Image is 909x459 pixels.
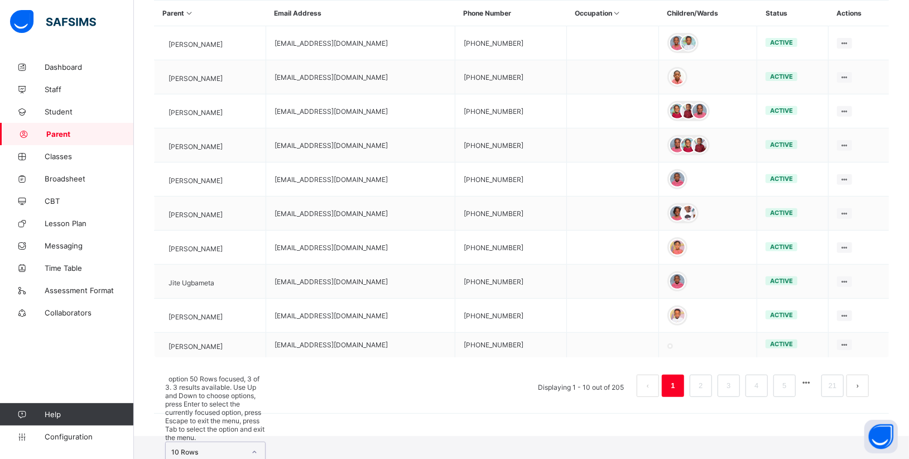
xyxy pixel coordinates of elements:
li: 2 [690,375,712,397]
a: 4 [751,379,762,393]
li: 下一页 [847,375,869,397]
span: Time Table [45,264,134,272]
span: active [770,141,793,149]
span: Broadsheet [45,174,134,183]
div: 10 Rows [171,448,245,456]
span: Help [45,410,133,419]
td: [PHONE_NUMBER] [455,197,566,231]
td: [PHONE_NUMBER] [455,128,566,162]
td: [PHONE_NUMBER] [455,26,566,60]
td: [PHONE_NUMBER] [455,162,566,197]
td: [EMAIL_ADDRESS][DOMAIN_NAME] [266,94,455,128]
span: [PERSON_NAME] [169,176,223,185]
td: [EMAIL_ADDRESS][DOMAIN_NAME] [266,26,455,60]
a: 1 [667,379,678,393]
span: [PERSON_NAME] [169,142,223,151]
td: [EMAIL_ADDRESS][DOMAIN_NAME] [266,333,455,357]
span: Assessment Format [45,286,134,295]
button: prev page [637,375,659,397]
td: [PHONE_NUMBER] [455,333,566,357]
span: Dashboard [45,63,134,71]
td: [EMAIL_ADDRESS][DOMAIN_NAME] [266,60,455,94]
span: Collaborators [45,308,134,317]
span: Parent [46,130,134,138]
th: Phone Number [455,1,566,26]
span: CBT [45,197,134,205]
td: [EMAIL_ADDRESS][DOMAIN_NAME] [266,162,455,197]
td: [PHONE_NUMBER] [455,265,566,299]
td: [EMAIL_ADDRESS][DOMAIN_NAME] [266,265,455,299]
li: 向后 5 页 [799,375,814,390]
span: [PERSON_NAME] [169,40,223,49]
span: active [770,277,793,285]
span: [PERSON_NAME] [169,342,223,351]
span: Classes [45,152,134,161]
td: [EMAIL_ADDRESS][DOMAIN_NAME] [266,231,455,265]
td: [EMAIL_ADDRESS][DOMAIN_NAME] [266,299,455,333]
td: [PHONE_NUMBER] [455,299,566,333]
td: [EMAIL_ADDRESS][DOMAIN_NAME] [266,128,455,162]
td: [PHONE_NUMBER] [455,94,566,128]
li: 4 [746,375,768,397]
th: Occupation [566,1,658,26]
span: [PERSON_NAME] [169,313,223,321]
li: 上一页 [637,375,659,397]
span: Configuration [45,432,133,441]
th: Actions [828,1,889,26]
span: option 50 Rows focused, 3 of 3. 3 results available. Use Up and Down to choose options, press Ent... [165,375,264,442]
span: [PERSON_NAME] [169,74,223,83]
th: Email Address [266,1,455,26]
span: active [770,39,793,46]
button: next page [847,375,869,397]
li: Displaying 1 - 10 out of 205 [530,375,632,397]
a: 21 [825,379,840,393]
th: Parent [155,1,266,26]
button: Open asap [864,420,898,453]
span: Jite Ugbameta [169,279,214,287]
span: [PERSON_NAME] [169,211,223,219]
td: [PHONE_NUMBER] [455,60,566,94]
a: 2 [695,379,706,393]
span: active [770,209,793,217]
span: active [770,73,793,80]
th: Status [757,1,828,26]
td: [PHONE_NUMBER] [455,231,566,265]
i: Sort in Ascending Order [612,9,622,17]
li: 5 [773,375,796,397]
span: [PERSON_NAME] [169,245,223,253]
li: 21 [821,375,844,397]
a: 3 [723,379,734,393]
li: 1 [662,375,684,397]
th: Children/Wards [658,1,757,26]
a: 5 [779,379,790,393]
li: 3 [718,375,740,397]
span: active [770,107,793,114]
td: [EMAIL_ADDRESS][DOMAIN_NAME] [266,197,455,231]
span: Staff [45,85,134,94]
span: Messaging [45,241,134,250]
span: Lesson Plan [45,219,134,228]
img: safsims [10,10,96,34]
span: active [770,340,793,348]
span: active [770,311,793,319]
i: Sort in Ascending Order [185,9,194,17]
span: Student [45,107,134,116]
span: [PERSON_NAME] [169,108,223,117]
span: active [770,175,793,183]
span: active [770,243,793,251]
